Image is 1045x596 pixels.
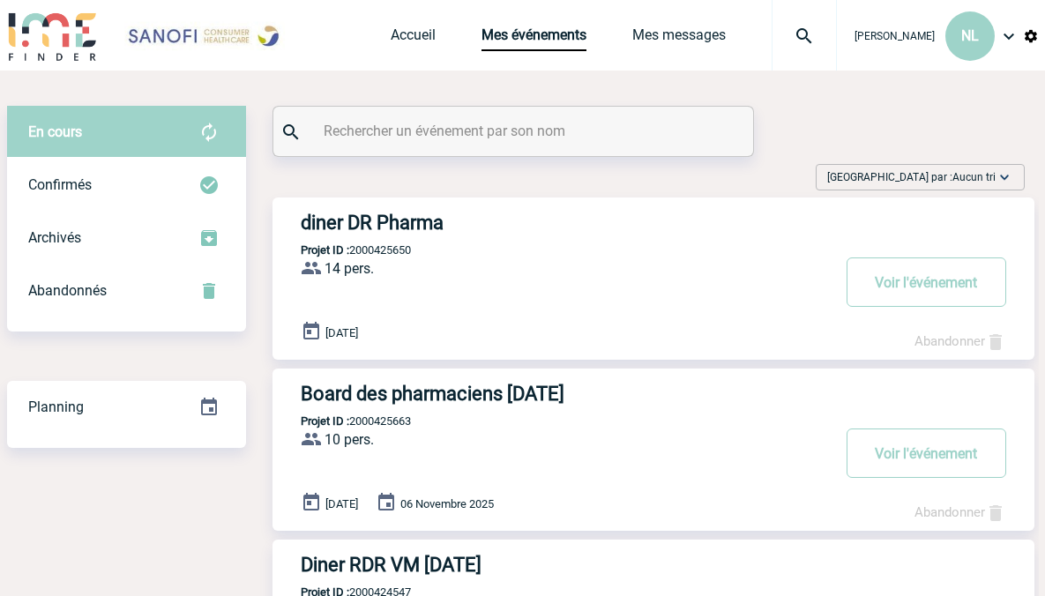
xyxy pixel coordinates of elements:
span: Planning [28,399,84,415]
span: Archivés [28,229,81,246]
span: [PERSON_NAME] [855,30,935,42]
span: 06 Novembre 2025 [400,497,494,510]
input: Rechercher un événement par son nom [319,118,712,144]
span: Abandonnés [28,282,107,299]
b: Projet ID : [301,414,349,428]
a: Planning [7,380,246,432]
h3: Diner RDR VM [DATE] [301,554,830,576]
img: IME-Finder [7,11,99,61]
div: Retrouvez ici tous vos événements annulés [7,264,246,317]
h3: diner DR Pharma [301,212,830,234]
a: Abandonner [914,504,1006,520]
span: [DATE] [325,497,358,510]
b: Projet ID : [301,243,349,257]
a: Accueil [391,26,436,51]
span: Confirmés [28,176,92,193]
span: En cours [28,123,82,140]
a: Abandonner [914,333,1006,349]
a: diner DR Pharma [272,212,1034,234]
span: [GEOGRAPHIC_DATA] par : [827,168,996,186]
div: Retrouvez ici tous vos évènements avant confirmation [7,106,246,159]
a: Board des pharmaciens [DATE] [272,383,1034,405]
span: Aucun tri [952,171,996,183]
a: Mes messages [632,26,726,51]
h3: Board des pharmaciens [DATE] [301,383,830,405]
button: Voir l'événement [847,257,1006,307]
span: 10 pers. [325,431,374,448]
a: Diner RDR VM [DATE] [272,554,1034,576]
span: NL [961,27,979,44]
p: 2000425650 [272,243,411,257]
span: 14 pers. [325,260,374,277]
p: 2000425663 [272,414,411,428]
a: Mes événements [481,26,586,51]
div: Retrouvez ici tous vos événements organisés par date et état d'avancement [7,381,246,434]
img: baseline_expand_more_white_24dp-b.png [996,168,1013,186]
span: [DATE] [325,326,358,339]
button: Voir l'événement [847,428,1006,478]
div: Retrouvez ici tous les événements que vous avez décidé d'archiver [7,212,246,264]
